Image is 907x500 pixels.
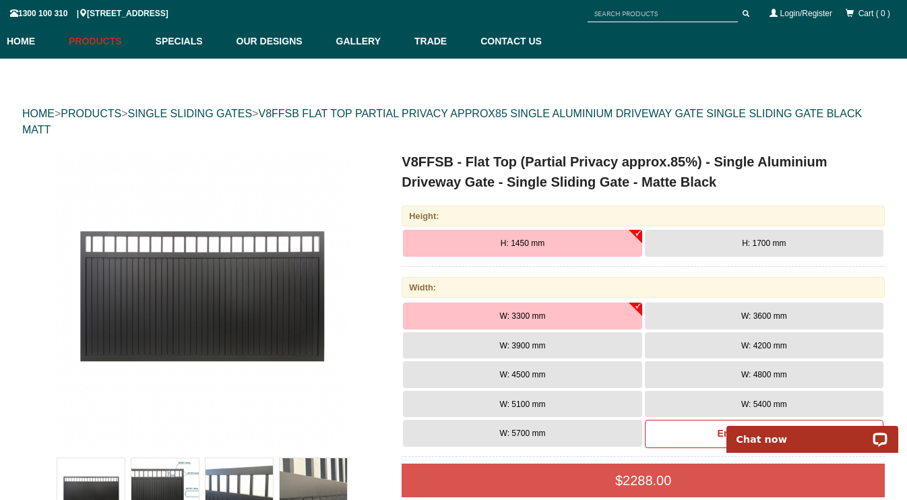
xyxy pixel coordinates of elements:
div: Height: [402,206,885,226]
button: H: 1700 mm [645,230,883,257]
a: Home [7,24,62,59]
span: W: 3900 mm [500,341,546,350]
a: SINGLE SLIDING GATES [127,108,252,119]
img: V8FFSB - Flat Top (Partial Privacy approx.85%) - Single Aluminium Driveway Gate - Single Sliding ... [54,152,350,448]
button: W: 4800 mm [645,361,883,388]
div: Width: [402,277,885,298]
a: Login/Register [780,9,832,18]
button: W: 3300 mm [403,303,642,330]
button: W: 5700 mm [403,420,642,447]
button: W: 4200 mm [645,332,883,359]
a: Our Designs [230,24,330,59]
span: 2288.00 [623,473,671,488]
a: PRODUCTS [61,108,121,119]
a: Gallery [330,24,408,59]
a: Products [62,24,149,59]
span: W: 5400 mm [741,400,787,409]
a: V8FFSB FLAT TOP PARTIAL PRIVACY APPROX85 SINGLE ALUMINIUM DRIVEWAY GATE SINGLE SLIDING GATE BLACK... [22,108,862,135]
a: Trade [408,24,474,59]
div: $ [402,464,885,497]
span: H: 1700 mm [742,239,786,248]
button: W: 5100 mm [403,391,642,418]
span: 1300 100 310 | [STREET_ADDRESS] [10,9,168,18]
button: H: 1450 mm [403,230,642,257]
span: W: 3600 mm [741,311,787,321]
span: W: 5100 mm [500,400,546,409]
button: W: 4500 mm [403,361,642,388]
iframe: LiveChat chat widget [718,410,907,453]
span: Cart ( 0 ) [858,9,890,18]
span: W: 5700 mm [500,429,546,438]
a: Specials [149,24,230,59]
button: W: 3900 mm [403,332,642,359]
span: W: 3300 mm [500,311,546,321]
span: H: 1450 mm [501,239,544,248]
span: W: 4200 mm [741,341,787,350]
button: W: 5400 mm [645,391,883,418]
a: V8FFSB - Flat Top (Partial Privacy approx.85%) - Single Aluminium Driveway Gate - Single Sliding ... [24,152,380,448]
button: W: 3600 mm [645,303,883,330]
h1: V8FFSB - Flat Top (Partial Privacy approx.85%) - Single Aluminium Driveway Gate - Single Sliding ... [402,152,885,192]
span: W: 4500 mm [500,370,546,379]
div: > > > [22,92,885,152]
a: HOME [22,108,55,119]
span: W: 4800 mm [741,370,787,379]
a: Enquiry my own size [645,420,883,448]
input: SEARCH PRODUCTS [588,5,738,22]
a: Contact Us [474,24,542,59]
